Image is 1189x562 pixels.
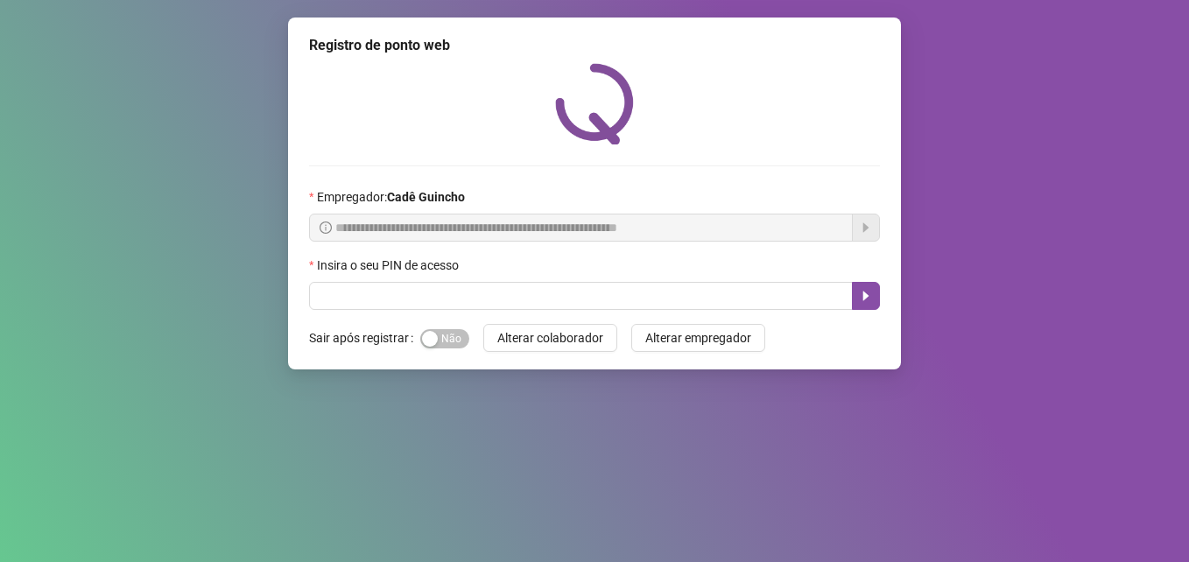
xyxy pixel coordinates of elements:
span: Empregador : [317,187,465,207]
button: Alterar empregador [631,324,765,352]
span: caret-right [859,289,873,303]
span: Alterar empregador [645,328,751,348]
label: Sair após registrar [309,324,420,352]
label: Insira o seu PIN de acesso [309,256,470,275]
img: QRPoint [555,63,634,144]
span: Alterar colaborador [497,328,603,348]
div: Registro de ponto web [309,35,880,56]
strong: Cadê Guincho [387,190,465,204]
button: Alterar colaborador [483,324,617,352]
span: info-circle [320,221,332,234]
